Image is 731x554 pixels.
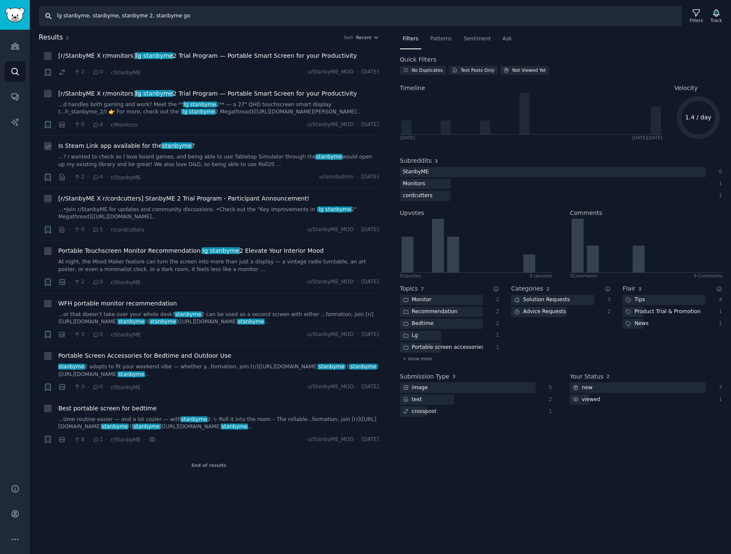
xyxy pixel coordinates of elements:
div: 6 [715,168,722,176]
a: Portable Screen Accessories for Bedtime and Outdoor Use [58,351,231,360]
span: stanbyme [174,311,202,317]
a: At night, the Mood Maker feature can turn the screen into more than just a display — a vintage ra... [58,258,379,273]
div: Text Posts Only [461,67,494,73]
span: · [357,436,358,444]
div: 2 [492,320,500,328]
div: 1 [715,192,722,200]
span: Ask [503,35,512,43]
span: Velocity [674,84,698,93]
a: [r/StanbyME X r/monitors]lg stanbyme2 Trial Program — Portable Smart Screen for your Productivity [58,89,357,98]
a: Best portable screen for bedtime [58,404,157,413]
span: stanbyme [315,154,343,160]
a: Portable Touchscreen Monitor Recommendation:lg stanbyme2 Elevate Your Interior Mood [58,246,324,255]
span: 2 [74,173,84,181]
span: Timeline [400,84,425,93]
span: 3 [74,383,84,391]
span: · [69,173,71,182]
span: lg stanbyme [183,102,217,107]
div: StanbyME [400,167,432,178]
h2: Topics [400,284,418,293]
div: 2 [545,396,552,404]
div: News [622,319,651,329]
h2: Upvotes [400,209,424,218]
div: Tips [622,295,648,305]
a: [r/StanbyME X r/cordcutters] StanbyME 2 Trial Program - Participant Announcement! [58,194,309,203]
div: text [400,394,425,405]
div: 1 [715,180,722,188]
span: 3 [452,374,455,379]
div: Sort [344,34,353,40]
span: u/StanbyME_MOD [307,121,354,129]
a: ...or that doesn’t take over your whole desk?stanbyme2 can be used as a second screen with either... [58,311,379,326]
div: new [570,382,595,393]
span: · [87,173,89,182]
span: lg stanbyme [182,109,216,115]
input: Search Keyword [39,6,682,26]
span: · [357,331,358,339]
span: [DATE] [361,226,379,234]
span: 4 [92,173,103,181]
span: u/StanbyME_MOD [307,226,354,234]
div: cordcutters [400,191,436,201]
span: · [69,383,71,392]
span: · [87,330,89,339]
span: [DATE] [361,68,379,76]
span: · [357,278,358,286]
div: [DATE] [DATE] [632,135,662,141]
span: · [69,278,71,287]
span: 0 [74,121,84,129]
button: Recent [356,34,379,40]
a: ...•Join r/StanbyME for updates and community discussions. •Check out the “Key improvements in [l... [58,206,379,221]
span: · [87,435,89,444]
span: Results [39,32,63,43]
div: 9 Comments [694,273,722,279]
span: r/StanbyME [111,175,140,181]
span: lg stanbyme [135,90,174,97]
span: 2 [74,278,84,286]
span: 0 [92,331,103,339]
div: 0 Comment s [570,273,597,279]
a: ...time routine easier — and a lot cozier — withstanbyme2: \- Roll it into the room – The rollabl... [58,416,379,431]
span: · [106,278,108,287]
span: · [69,330,71,339]
div: 1 [715,396,722,404]
h2: Quick Filters [400,55,437,64]
span: stanbyme [161,142,192,149]
span: u/StanbyME_MOD [307,383,354,391]
div: viewed [570,394,603,405]
span: 0 [92,68,103,76]
span: r/StanbyME [111,70,140,76]
span: 3 [638,286,641,291]
span: stanbyme [221,424,248,430]
a: ...d handles both gaming and work? Meet the **lg stanbyme2** — a 27" QHD touchscreen smart displa... [58,101,379,116]
span: Is Steam Link app available for the ? [58,141,195,150]
div: 9 Upvotes [529,273,552,279]
span: 8 [66,36,69,41]
span: r/cordcutters [111,227,144,233]
div: Product Trial & Promotion [622,307,703,317]
span: [DATE] [361,331,379,339]
span: Sentiment [464,35,491,43]
div: 1 [492,344,500,351]
div: Filters [690,17,703,23]
a: stanbyme2 adapts to fit your weekend vibe — whether y...formation, join [r/]([URL][DOMAIN_NAME]st... [58,363,379,378]
div: Track [711,17,722,23]
div: Recommendation [400,307,461,317]
span: · [357,173,358,181]
div: 1 [545,408,552,415]
a: Is Steam Link app available for thestanbyme? [58,141,195,150]
div: 2 [603,308,611,316]
div: 4 [714,296,722,304]
span: · [69,68,71,77]
span: r/Monitors [111,122,137,128]
span: Portable Touchscreen Monitor Recommendation: 2 Elevate Your Interior Mood [58,246,324,255]
button: Track [708,7,725,25]
span: 7 [421,286,424,291]
span: · [69,120,71,129]
span: · [106,330,108,339]
div: Solution Requests [511,295,573,305]
h2: Categories [511,284,543,293]
div: 3 [603,296,611,304]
